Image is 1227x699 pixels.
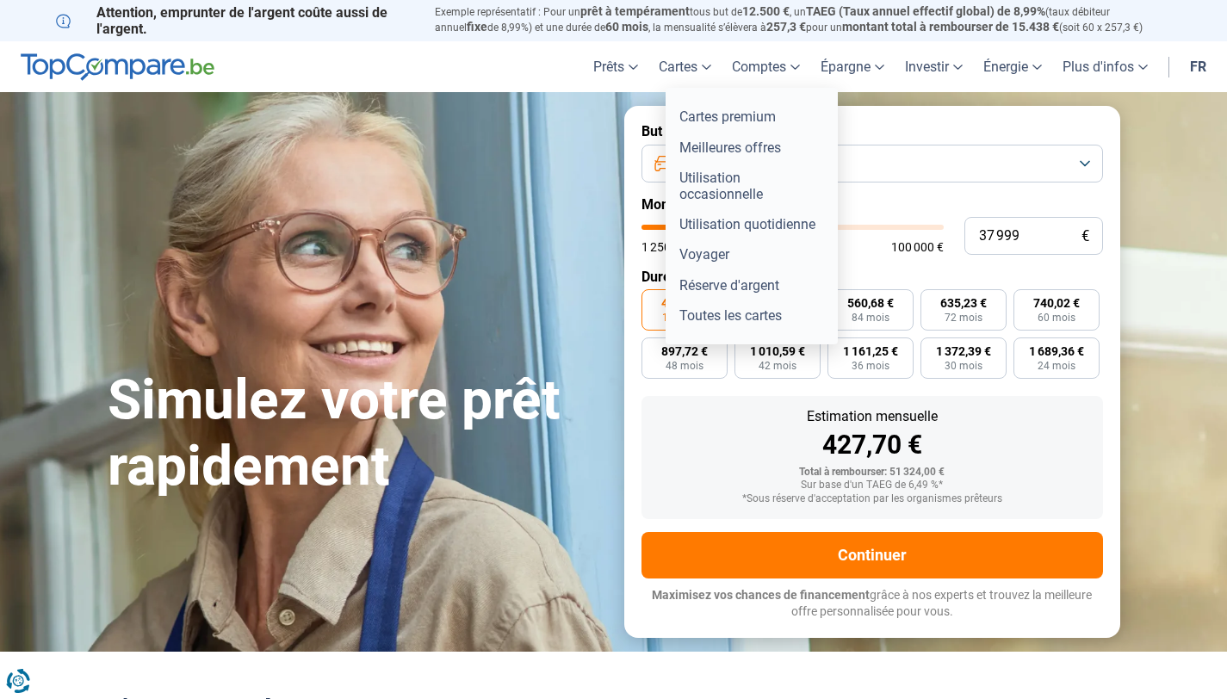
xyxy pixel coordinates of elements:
[655,467,1089,479] div: Total à rembourser: 51 324,00 €
[56,4,414,37] p: Attention, emprunter de l'argent coûte aussi de l'argent.
[583,41,648,92] a: Prêts
[661,297,708,309] span: 427,70 €
[655,479,1089,492] div: Sur base d'un TAEG de 6,49 %*
[580,4,690,18] span: prêt à tempérament
[641,145,1103,182] button: Prêt voiture
[806,4,1045,18] span: TAEG (Taux annuel effectif global) de 8,99%
[843,345,898,357] span: 1 161,25 €
[810,41,895,92] a: Épargne
[467,20,487,34] span: fixe
[652,588,870,602] span: Maximisez vos chances de financement
[641,196,1103,213] label: Montant de l'emprunt
[662,312,706,323] span: 120 mois
[672,239,831,269] a: Voyager
[973,41,1052,92] a: Énergie
[655,432,1089,458] div: 427,70 €
[661,345,708,357] span: 897,72 €
[750,345,805,357] span: 1 010,59 €
[672,163,831,209] a: Utilisation occasionnelle
[742,4,790,18] span: 12.500 €
[672,209,831,239] a: Utilisation quotidienne
[672,133,831,163] a: Meilleures offres
[21,53,214,81] img: TopCompare
[1180,41,1217,92] a: fr
[1052,41,1158,92] a: Plus d'infos
[648,41,722,92] a: Cartes
[766,20,806,34] span: 257,3 €
[936,345,991,357] span: 1 372,39 €
[940,297,987,309] span: 635,23 €
[759,361,796,371] span: 42 mois
[1081,229,1089,244] span: €
[847,297,894,309] span: 560,68 €
[722,41,810,92] a: Comptes
[108,368,604,500] h1: Simulez votre prêt rapidement
[655,493,1089,505] div: *Sous réserve d'acceptation par les organismes prêteurs
[641,123,1103,139] label: But du prêt
[605,20,648,34] span: 60 mois
[672,300,831,331] a: Toutes les cartes
[945,361,982,371] span: 30 mois
[641,587,1103,621] p: grâce à nos experts et trouvez la meilleure offre personnalisée pour vous.
[435,4,1172,35] p: Exemple représentatif : Pour un tous but de , un (taux débiteur annuel de 8,99%) et une durée de ...
[1029,345,1084,357] span: 1 689,36 €
[852,312,889,323] span: 84 mois
[842,20,1059,34] span: montant total à rembourser de 15.438 €
[641,269,1103,285] label: Durée du prêt
[672,270,831,300] a: Réserve d'argent
[895,41,973,92] a: Investir
[641,241,680,253] span: 1 250 €
[1033,297,1080,309] span: 740,02 €
[852,361,889,371] span: 36 mois
[672,102,831,132] a: Cartes premium
[945,312,982,323] span: 72 mois
[891,241,944,253] span: 100 000 €
[655,410,1089,424] div: Estimation mensuelle
[666,361,703,371] span: 48 mois
[1038,312,1075,323] span: 60 mois
[641,532,1103,578] button: Continuer
[1038,361,1075,371] span: 24 mois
